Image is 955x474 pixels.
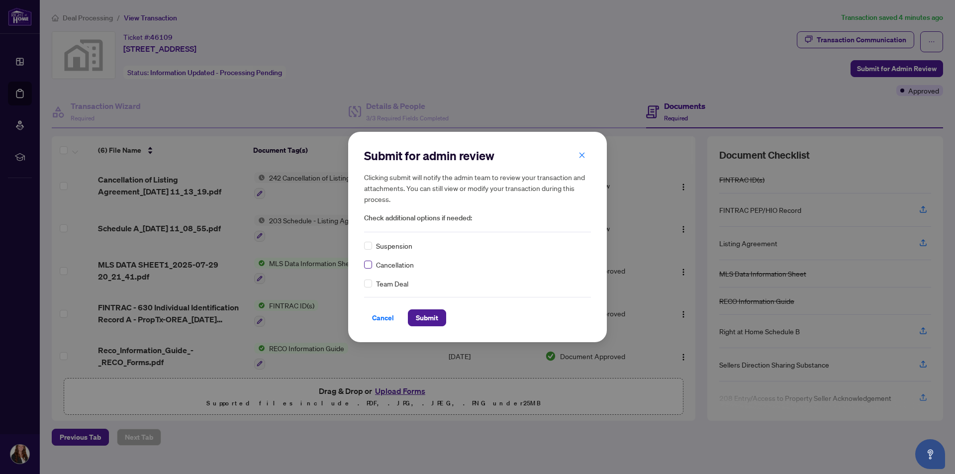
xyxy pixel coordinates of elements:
span: Cancellation [376,259,414,270]
span: Suspension [376,240,412,251]
h2: Submit for admin review [364,148,591,164]
h5: Clicking submit will notify the admin team to review your transaction and attachments. You can st... [364,172,591,204]
span: Cancel [372,310,394,326]
span: Team Deal [376,278,408,289]
span: Check additional options if needed: [364,212,591,224]
span: close [578,152,585,159]
button: Open asap [915,439,945,469]
span: Submit [416,310,438,326]
button: Submit [408,309,446,326]
button: Cancel [364,309,402,326]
